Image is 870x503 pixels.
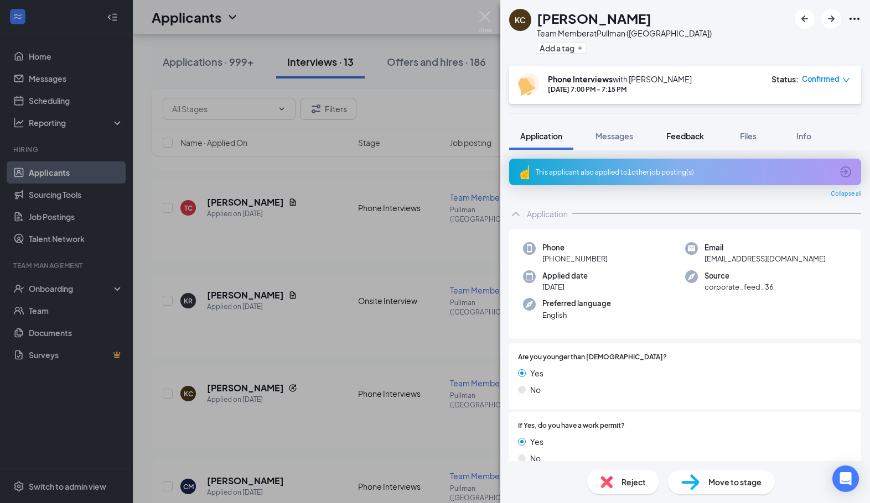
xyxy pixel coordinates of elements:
[622,476,646,488] span: Reject
[796,131,811,141] span: Info
[825,12,838,25] svg: ArrowRight
[839,165,852,179] svg: ArrowCircle
[520,131,562,141] span: Application
[666,131,704,141] span: Feedback
[548,74,692,85] div: with [PERSON_NAME]
[708,476,762,488] span: Move to stage
[515,14,526,25] div: KC
[848,12,861,25] svg: Ellipses
[537,28,712,39] div: Team Member at Pullman ([GEOGRAPHIC_DATA])
[832,465,859,492] div: Open Intercom Messenger
[542,310,611,321] span: English
[530,436,543,448] span: Yes
[542,253,608,264] span: [PHONE_NUMBER]
[542,281,588,292] span: [DATE]
[518,352,667,363] span: Are you younger than [DEMOGRAPHIC_DATA]?
[705,270,774,281] span: Source
[537,42,586,54] button: PlusAdd a tag
[536,167,832,177] div: This applicant also applied to 1 other job posting(s)
[705,281,774,292] span: corporate_feed_36
[542,298,611,309] span: Preferred language
[705,242,826,253] span: Email
[831,190,861,198] span: Collapse all
[530,367,543,379] span: Yes
[527,208,568,219] div: Application
[530,452,541,464] span: No
[771,74,799,85] div: Status :
[842,76,850,84] span: down
[537,9,651,28] h1: [PERSON_NAME]
[548,85,692,94] div: [DATE] 7:00 PM - 7:15 PM
[802,74,840,85] span: Confirmed
[542,270,588,281] span: Applied date
[509,207,522,221] svg: ChevronUp
[821,9,841,29] button: ArrowRight
[705,253,826,264] span: [EMAIL_ADDRESS][DOMAIN_NAME]
[795,9,815,29] button: ArrowLeftNew
[530,384,541,396] span: No
[798,12,811,25] svg: ArrowLeftNew
[577,45,583,51] svg: Plus
[518,421,625,431] span: If Yes, do you have a work permit?
[740,131,757,141] span: Files
[595,131,633,141] span: Messages
[542,242,608,253] span: Phone
[548,74,613,84] b: Phone Interviews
